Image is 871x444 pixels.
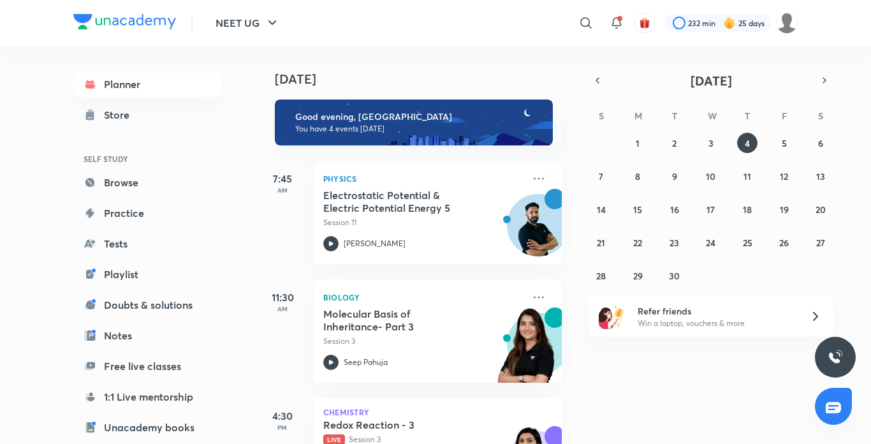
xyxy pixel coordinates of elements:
[664,265,685,286] button: September 30, 2025
[701,166,721,186] button: September 10, 2025
[73,292,221,318] a: Doubts & solutions
[492,307,562,396] img: unacademy
[73,200,221,226] a: Practice
[664,166,685,186] button: September 9, 2025
[606,71,816,89] button: [DATE]
[664,232,685,253] button: September 23, 2025
[706,204,715,216] abbr: September 17, 2025
[627,232,648,253] button: September 22, 2025
[669,270,680,282] abbr: September 30, 2025
[323,171,523,186] p: Physics
[73,262,221,287] a: Playlist
[638,318,794,329] p: Win a laptop, vouchers & more
[323,418,482,431] h5: Redox Reaction - 3
[774,133,794,153] button: September 5, 2025
[672,170,677,182] abbr: September 9, 2025
[323,408,552,416] p: Chemistry
[737,133,758,153] button: September 4, 2025
[323,307,482,333] h5: Molecular Basis of Inheritance- Part 3
[636,137,640,149] abbr: September 1, 2025
[73,384,221,410] a: 1:1 Live mentorship
[627,133,648,153] button: September 1, 2025
[639,17,650,29] img: avatar
[257,186,308,194] p: AM
[745,137,750,149] abbr: September 4, 2025
[776,12,798,34] img: Barsha Singh
[706,237,715,249] abbr: September 24, 2025
[597,204,606,216] abbr: September 14, 2025
[323,336,523,347] p: Session 3
[810,166,831,186] button: September 13, 2025
[73,353,221,379] a: Free live classes
[691,72,732,89] span: [DATE]
[816,204,826,216] abbr: September 20, 2025
[633,270,643,282] abbr: September 29, 2025
[599,110,604,122] abbr: Sunday
[782,110,787,122] abbr: Friday
[810,199,831,219] button: September 20, 2025
[780,170,788,182] abbr: September 12, 2025
[638,304,794,318] h6: Refer friends
[591,166,611,186] button: September 7, 2025
[596,270,606,282] abbr: September 28, 2025
[818,110,823,122] abbr: Saturday
[627,166,648,186] button: September 8, 2025
[73,71,221,97] a: Planner
[257,305,308,313] p: AM
[257,171,308,186] h5: 7:45
[275,100,553,145] img: evening
[779,237,789,249] abbr: September 26, 2025
[634,110,642,122] abbr: Monday
[599,304,624,329] img: referral
[73,14,176,29] img: Company Logo
[275,71,575,87] h4: [DATE]
[344,238,406,249] p: [PERSON_NAME]
[633,204,642,216] abbr: September 15, 2025
[323,217,523,228] p: Session 11
[73,102,221,128] a: Store
[257,408,308,424] h5: 4:30
[708,137,714,149] abbr: September 3, 2025
[701,232,721,253] button: September 24, 2025
[295,124,541,134] p: You have 4 events [DATE]
[73,14,176,33] a: Company Logo
[672,110,677,122] abbr: Tuesday
[508,201,569,262] img: Avatar
[706,170,715,182] abbr: September 10, 2025
[635,170,640,182] abbr: September 8, 2025
[670,204,679,216] abbr: September 16, 2025
[701,133,721,153] button: September 3, 2025
[723,17,736,29] img: streak
[633,237,642,249] abbr: September 22, 2025
[780,204,789,216] abbr: September 19, 2025
[737,199,758,219] button: September 18, 2025
[774,199,794,219] button: September 19, 2025
[743,237,752,249] abbr: September 25, 2025
[743,170,751,182] abbr: September 11, 2025
[257,290,308,305] h5: 11:30
[828,350,843,365] img: ttu
[73,231,221,256] a: Tests
[670,237,679,249] abbr: September 23, 2025
[73,170,221,195] a: Browse
[664,199,685,219] button: September 16, 2025
[737,232,758,253] button: September 25, 2025
[743,204,752,216] abbr: September 18, 2025
[323,189,482,214] h5: Electrostatic Potential & Electric Potential Energy 5
[257,424,308,431] p: PM
[708,110,717,122] abbr: Wednesday
[810,232,831,253] button: September 27, 2025
[818,137,823,149] abbr: September 6, 2025
[73,415,221,440] a: Unacademy books
[782,137,787,149] abbr: September 5, 2025
[104,107,137,122] div: Store
[591,232,611,253] button: September 21, 2025
[208,10,288,36] button: NEET UG
[672,137,677,149] abbr: September 2, 2025
[627,199,648,219] button: September 15, 2025
[737,166,758,186] button: September 11, 2025
[591,199,611,219] button: September 14, 2025
[344,357,388,368] p: Seep Pahuja
[816,237,825,249] abbr: September 27, 2025
[591,265,611,286] button: September 28, 2025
